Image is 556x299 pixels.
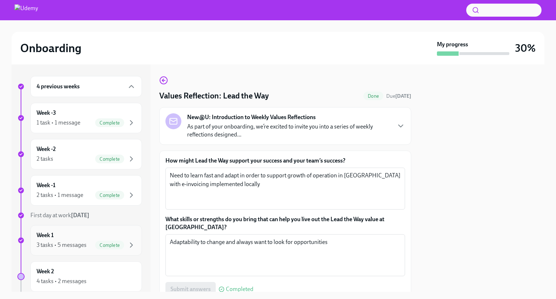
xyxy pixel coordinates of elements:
a: Week -31 task • 1 messageComplete [17,103,142,133]
h6: Week 1 [37,231,54,239]
strong: [DATE] [395,93,411,99]
a: Week 24 tasks • 2 messages [17,261,142,292]
span: Done [363,93,383,99]
strong: My progress [437,41,468,49]
span: Complete [95,156,124,162]
a: Week -22 tasksComplete [17,139,142,169]
span: Due [386,93,411,99]
strong: New@U: Introduction to Weekly Values Reflections [187,113,316,121]
div: 4 previous weeks [30,76,142,97]
div: 3 tasks • 5 messages [37,241,87,249]
strong: [DATE] [71,212,89,219]
span: First day at work [30,212,89,219]
img: Udemy [14,4,38,16]
h3: 30% [515,42,536,55]
h4: Values Reflection: Lead the Way [159,90,269,101]
div: 4 tasks • 2 messages [37,277,87,285]
div: 2 tasks [37,155,53,163]
p: As part of your onboarding, we’re excited to invite you into a series of weekly reflections desig... [187,123,391,139]
a: Week 13 tasks • 5 messagesComplete [17,225,142,256]
h6: 4 previous weeks [37,83,80,90]
h6: Week -2 [37,145,56,153]
textarea: Need to learn fast and adapt in order to support growth of operation in [GEOGRAPHIC_DATA] with e-... [170,171,401,206]
h2: Onboarding [20,41,81,55]
a: Week -12 tasks • 1 messageComplete [17,175,142,206]
div: 2 tasks • 1 message [37,191,83,199]
span: September 15th, 2025 13:00 [386,93,411,100]
textarea: Adaptability to change and always want to look for opportunities [170,238,401,273]
h6: Week -1 [37,181,55,189]
h6: Week -3 [37,109,56,117]
label: How might Lead the Way support your success and your team’s success? [165,157,405,165]
span: Completed [226,286,253,292]
label: What skills or strengths do you bring that can help you live out the Lead the Way value at [GEOGR... [165,215,405,231]
span: Complete [95,193,124,198]
div: 1 task • 1 message [37,119,80,127]
a: First day at work[DATE] [17,211,142,219]
span: Complete [95,120,124,126]
span: Complete [95,243,124,248]
h6: Week 2 [37,268,54,275]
